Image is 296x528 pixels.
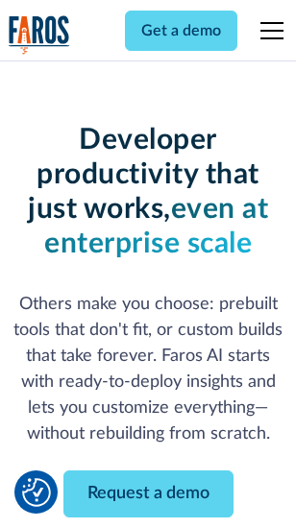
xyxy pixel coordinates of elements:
strong: Developer productivity that just works, [28,126,259,224]
p: Others make you choose: prebuilt tools that don't fit, or custom builds that take forever. Faros ... [9,292,287,447]
div: menu [249,8,287,54]
img: Logo of the analytics and reporting company Faros. [9,15,70,55]
a: home [9,15,70,55]
a: Get a demo [125,11,237,51]
a: Request a demo [63,470,234,517]
button: Cookie Settings [22,478,51,507]
img: Revisit consent button [22,478,51,507]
